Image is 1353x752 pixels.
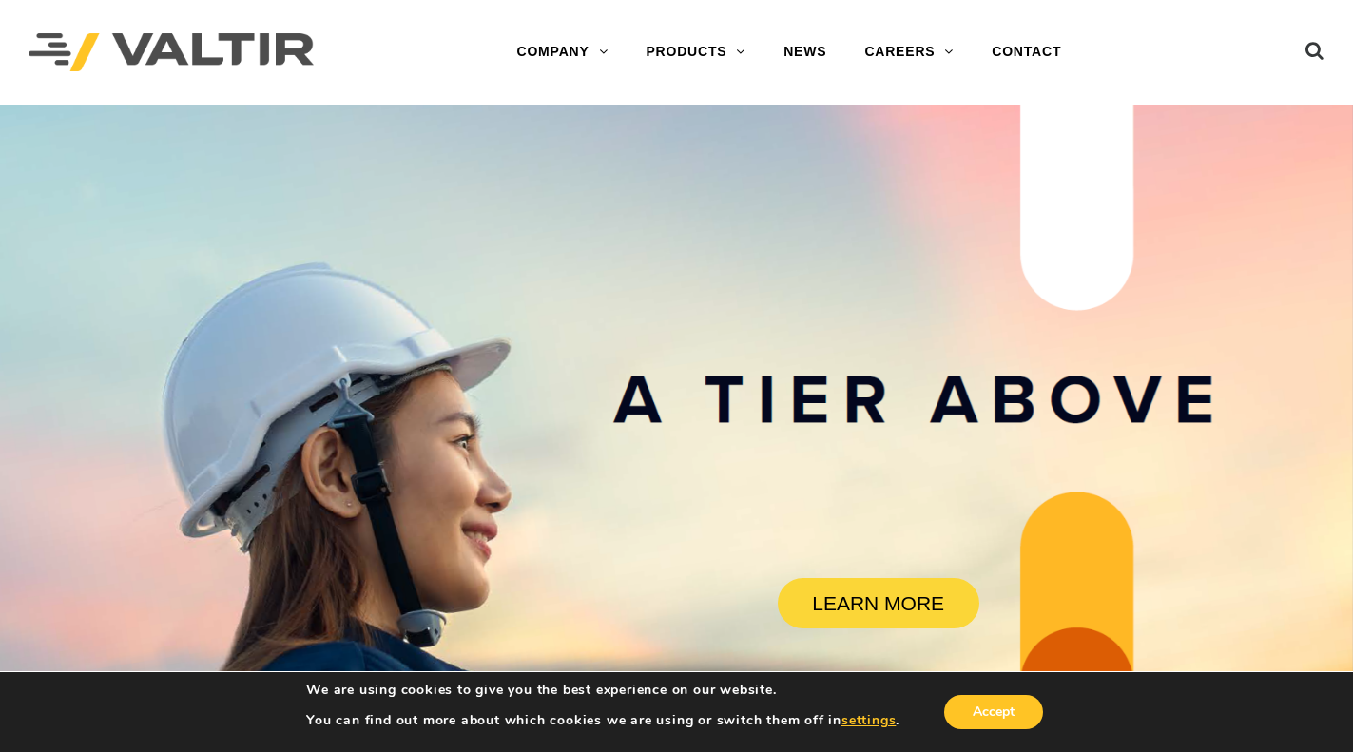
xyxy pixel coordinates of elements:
a: LEARN MORE [778,578,979,628]
a: NEWS [764,33,845,71]
button: settings [841,712,896,729]
button: Accept [944,695,1043,729]
a: CAREERS [845,33,973,71]
p: You can find out more about which cookies we are using or switch them off in . [306,712,899,729]
p: We are using cookies to give you the best experience on our website. [306,682,899,699]
a: COMPANY [497,33,627,71]
img: Valtir [29,33,314,72]
a: CONTACT [973,33,1080,71]
a: PRODUCTS [627,33,764,71]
